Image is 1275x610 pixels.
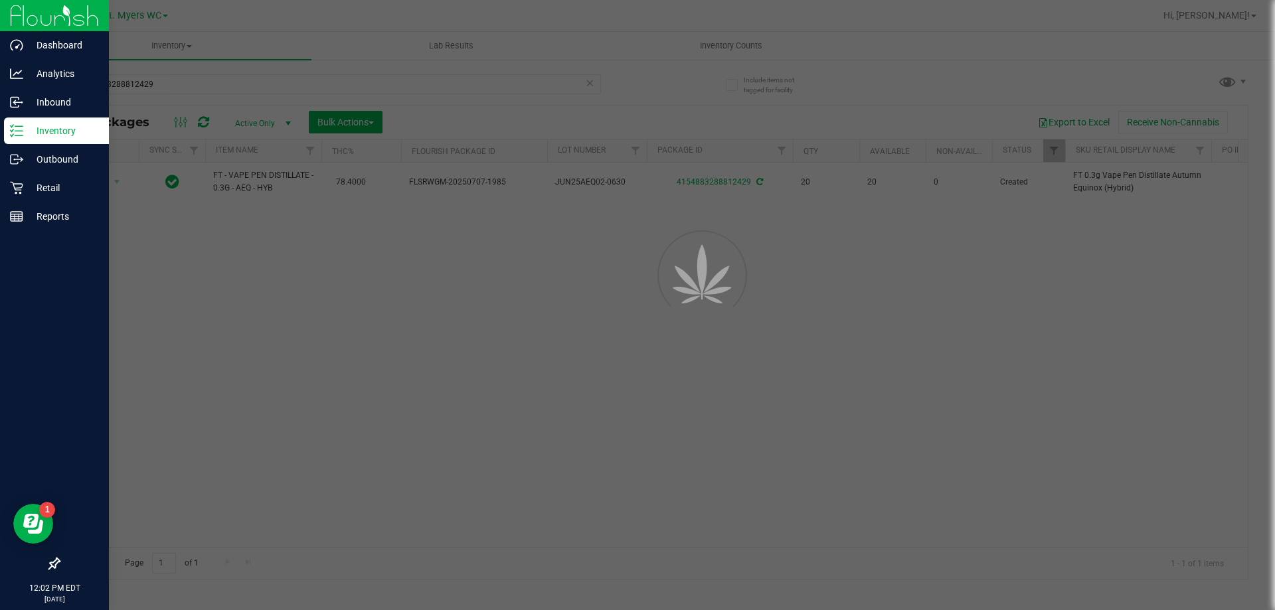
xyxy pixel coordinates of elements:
[10,96,23,109] inline-svg: Inbound
[13,504,53,544] iframe: Resource center
[10,124,23,137] inline-svg: Inventory
[6,582,103,594] p: 12:02 PM EDT
[10,67,23,80] inline-svg: Analytics
[23,94,103,110] p: Inbound
[10,181,23,194] inline-svg: Retail
[23,208,103,224] p: Reports
[23,37,103,53] p: Dashboard
[23,66,103,82] p: Analytics
[6,594,103,604] p: [DATE]
[39,502,55,518] iframe: Resource center unread badge
[23,180,103,196] p: Retail
[23,151,103,167] p: Outbound
[23,123,103,139] p: Inventory
[10,153,23,166] inline-svg: Outbound
[10,210,23,223] inline-svg: Reports
[10,38,23,52] inline-svg: Dashboard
